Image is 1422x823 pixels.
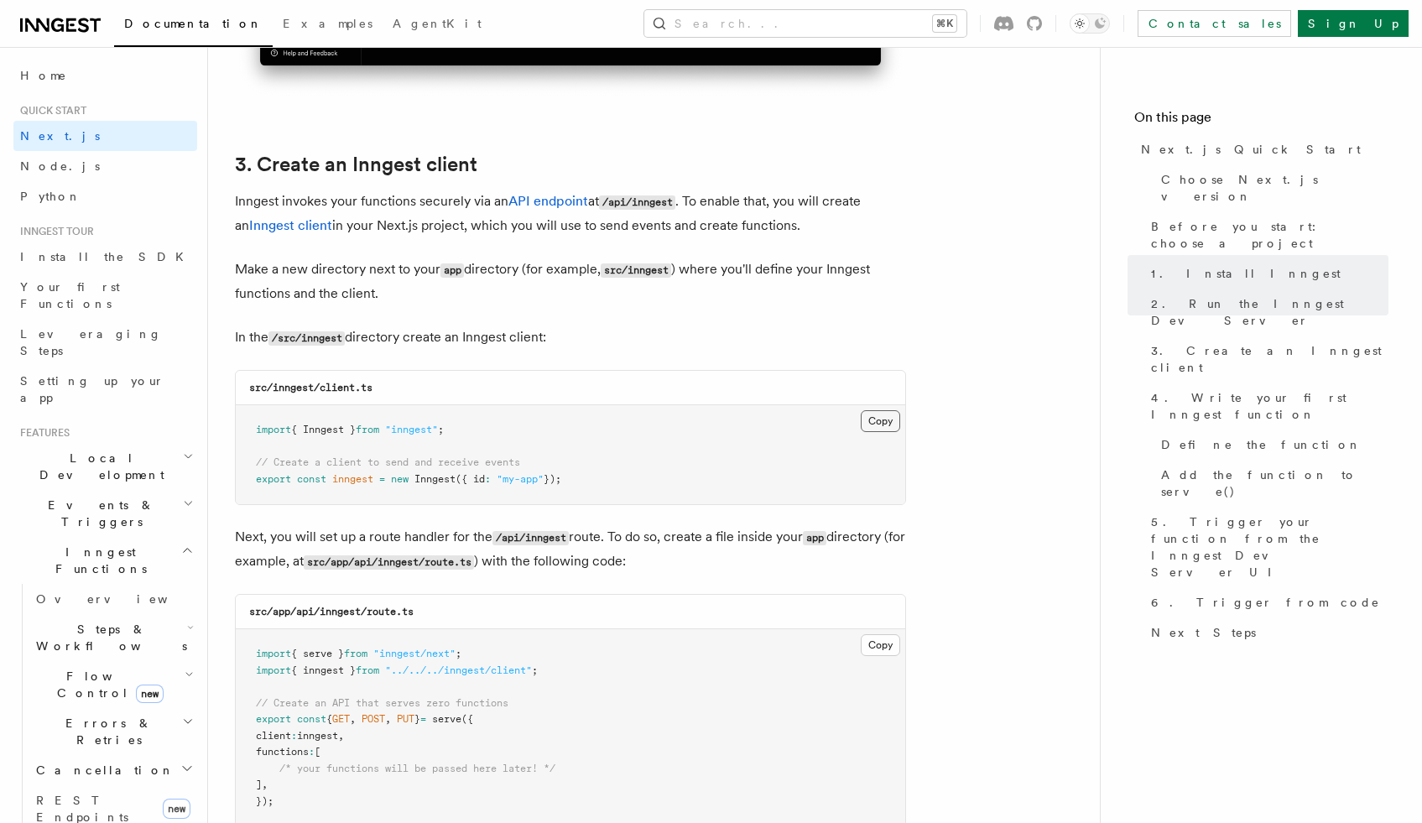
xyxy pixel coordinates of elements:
span: Python [20,190,81,203]
span: import [256,664,291,676]
span: ] [256,779,262,790]
span: ({ [461,713,473,725]
span: { [326,713,332,725]
span: : [291,730,297,742]
code: src/app/api/inngest/route.ts [304,555,474,570]
a: Examples [273,5,383,45]
a: Leveraging Steps [13,319,197,366]
span: new [136,685,164,703]
a: Install the SDK [13,242,197,272]
span: : [485,473,491,485]
span: 5. Trigger your function from the Inngest Dev Server UI [1151,513,1388,581]
a: Python [13,181,197,211]
p: Inngest invokes your functions securely via an at . To enable that, you will create an in your Ne... [235,190,906,237]
a: 2. Run the Inngest Dev Server [1144,289,1388,336]
span: Next.js Quick Start [1141,141,1361,158]
span: { Inngest } [291,424,356,435]
span: Flow Control [29,668,185,701]
h4: On this page [1134,107,1388,134]
span: 2. Run the Inngest Dev Server [1151,295,1388,329]
a: AgentKit [383,5,492,45]
span: 4. Write your first Inngest function [1151,389,1388,423]
span: ; [438,424,444,435]
span: from [344,648,367,659]
span: Cancellation [29,762,174,779]
code: /api/inngest [492,531,569,545]
span: "inngest/next" [373,648,456,659]
span: } [414,713,420,725]
p: Make a new directory next to your directory (for example, ) where you'll define your Inngest func... [235,258,906,305]
a: Next.js [13,121,197,151]
code: /src/inngest [268,331,345,346]
span: export [256,473,291,485]
a: Next.js Quick Start [1134,134,1388,164]
span: from [356,424,379,435]
span: Events & Triggers [13,497,183,530]
span: export [256,713,291,725]
a: 6. Trigger from code [1144,587,1388,617]
span: Examples [283,17,372,30]
a: Contact sales [1138,10,1291,37]
span: inngest [332,473,373,485]
span: AgentKit [393,17,482,30]
span: Your first Functions [20,280,120,310]
button: Copy [861,410,900,432]
span: POST [362,713,385,725]
a: Before you start: choose a project [1144,211,1388,258]
a: 4. Write your first Inngest function [1144,383,1388,430]
a: Setting up your app [13,366,197,413]
span: GET [332,713,350,725]
span: Errors & Retries [29,715,182,748]
span: Inngest Functions [13,544,181,577]
button: Inngest Functions [13,537,197,584]
span: 6. Trigger from code [1151,594,1380,611]
span: = [420,713,426,725]
span: Setting up your app [20,374,164,404]
span: ; [456,648,461,659]
span: Next Steps [1151,624,1256,641]
p: Next, you will set up a route handler for the route. To do so, create a file inside your director... [235,525,906,574]
button: Cancellation [29,755,197,785]
span: Add the function to serve() [1161,466,1388,500]
a: 3. Create an Inngest client [1144,336,1388,383]
span: serve [432,713,461,725]
span: // Create a client to send and receive events [256,456,520,468]
span: /* your functions will be passed here later! */ [279,763,555,774]
span: ({ id [456,473,485,485]
span: { serve } [291,648,344,659]
span: "inngest" [385,424,438,435]
code: src/app/api/inngest/route.ts [249,606,414,617]
span: [ [315,746,320,758]
span: }); [544,473,561,485]
a: 1. Install Inngest [1144,258,1388,289]
span: "my-app" [497,473,544,485]
code: src/inngest [601,263,671,278]
span: , [338,730,344,742]
a: Home [13,60,197,91]
span: , [350,713,356,725]
button: Search...⌘K [644,10,966,37]
span: Local Development [13,450,183,483]
span: , [385,713,391,725]
button: Events & Triggers [13,490,197,537]
span: Inngest [414,473,456,485]
span: // Create an API that serves zero functions [256,697,508,709]
span: Home [20,67,67,84]
span: client [256,730,291,742]
span: 1. Install Inngest [1151,265,1341,282]
span: = [379,473,385,485]
span: Before you start: choose a project [1151,218,1388,252]
span: Steps & Workflows [29,621,187,654]
span: new [163,799,190,819]
span: inngest [297,730,338,742]
a: Node.js [13,151,197,181]
button: Local Development [13,443,197,490]
span: import [256,648,291,659]
a: Your first Functions [13,272,197,319]
a: Define the function [1154,430,1388,460]
a: Documentation [114,5,273,47]
span: from [356,664,379,676]
p: In the directory create an Inngest client: [235,326,906,350]
span: Overview [36,592,209,606]
button: Steps & Workflows [29,614,197,661]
